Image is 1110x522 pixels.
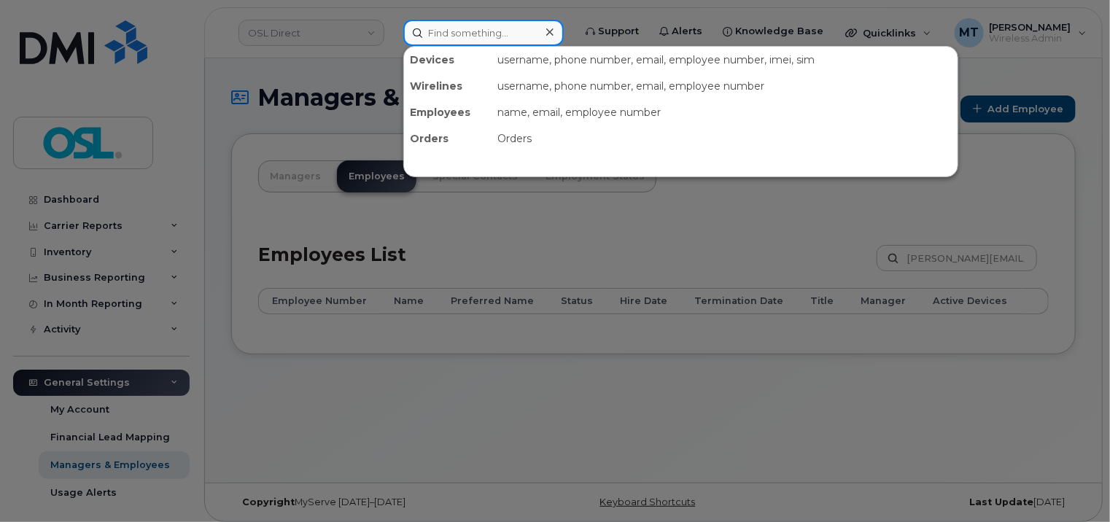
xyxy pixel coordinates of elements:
[404,47,492,73] div: Devices
[492,99,958,125] div: name, email, employee number
[492,125,958,152] div: Orders
[404,125,492,152] div: Orders
[492,73,958,99] div: username, phone number, email, employee number
[404,99,492,125] div: Employees
[492,47,958,73] div: username, phone number, email, employee number, imei, sim
[404,73,492,99] div: Wirelines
